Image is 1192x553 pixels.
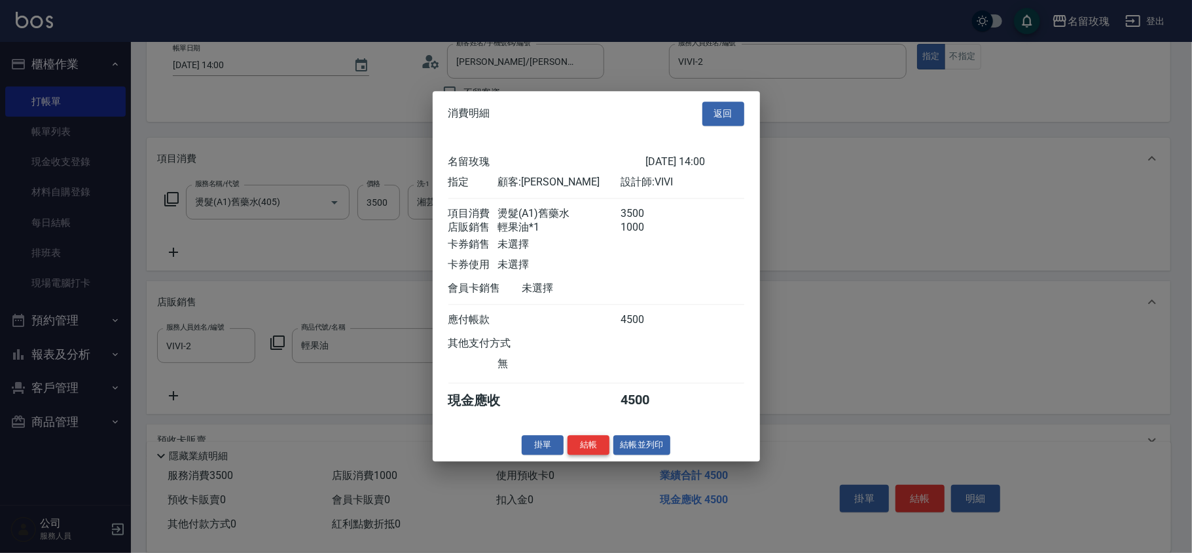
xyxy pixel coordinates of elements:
[448,313,497,327] div: 應付帳款
[497,221,621,235] div: 輕果油*1
[497,176,621,189] div: 顧客: [PERSON_NAME]
[613,435,670,455] button: 結帳並列印
[448,107,490,121] span: 消費明細
[448,155,645,169] div: 名留玫瑰
[448,221,497,235] div: 店販銷售
[522,435,564,455] button: 掛單
[497,238,621,252] div: 未選擇
[448,282,522,296] div: 會員卡銷售
[448,258,497,272] div: 卡券使用
[448,337,547,351] div: 其他支付方式
[621,392,670,410] div: 4500
[702,102,744,126] button: 返回
[448,238,497,252] div: 卡券銷售
[497,207,621,221] div: 燙髮(A1)舊藥水
[448,207,497,221] div: 項目消費
[448,176,497,189] div: 指定
[448,392,522,410] div: 現金應收
[522,282,645,296] div: 未選擇
[497,258,621,272] div: 未選擇
[621,221,670,235] div: 1000
[568,435,609,455] button: 結帳
[645,155,744,169] div: [DATE] 14:00
[621,176,744,189] div: 設計師: VIVI
[621,313,670,327] div: 4500
[621,207,670,221] div: 3500
[497,357,621,371] div: 無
